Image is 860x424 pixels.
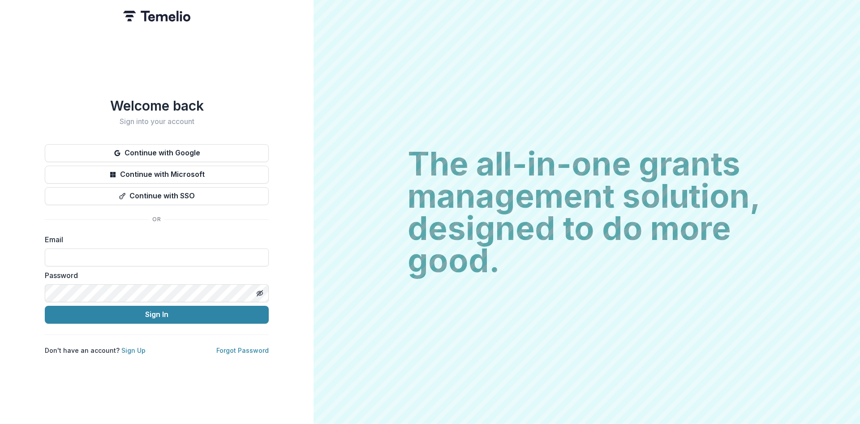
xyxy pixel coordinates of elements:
p: Don't have an account? [45,346,146,355]
label: Email [45,234,263,245]
img: Temelio [123,11,190,21]
button: Continue with SSO [45,187,269,205]
button: Toggle password visibility [253,286,267,300]
label: Password [45,270,263,281]
h2: Sign into your account [45,117,269,126]
button: Continue with Google [45,144,269,162]
button: Sign In [45,306,269,324]
a: Forgot Password [216,347,269,354]
a: Sign Up [121,347,146,354]
button: Continue with Microsoft [45,166,269,184]
h1: Welcome back [45,98,269,114]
